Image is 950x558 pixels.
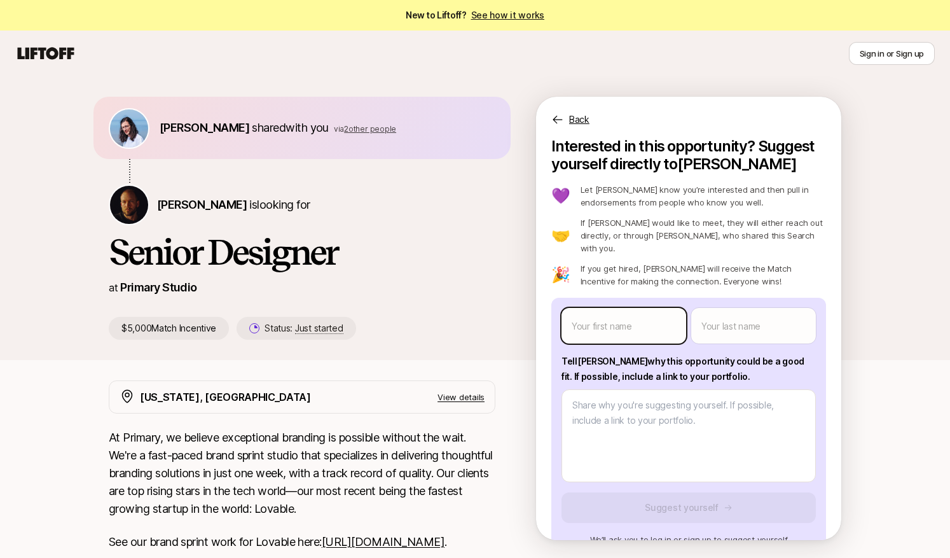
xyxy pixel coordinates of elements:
p: Status: [265,321,343,336]
span: Just started [295,323,343,334]
p: [US_STATE], [GEOGRAPHIC_DATA] [140,389,311,405]
img: Nicholas Pattison [110,186,148,224]
a: Primary Studio [120,281,196,294]
p: Interested in this opportunity? Suggest yourself directly to [PERSON_NAME] [551,137,826,173]
p: 🎉 [551,267,570,282]
p: If [PERSON_NAME] would like to meet, they will either reach out directly, or through [PERSON_NAME... [581,216,826,255]
p: is looking for [157,196,310,214]
p: Tell [PERSON_NAME] why this opportunity could be a good fit . If possible, include a link to your... [561,354,816,384]
p: At Primary, we believe exceptional branding is possible without the wait. We're a fast-paced bran... [109,429,495,518]
span: with you [286,121,329,134]
span: via [334,124,344,134]
p: 🤝 [551,228,570,243]
p: shared [160,119,396,137]
img: 3b21b1e9_db0a_4655_a67f_ab9b1489a185.jpg [110,109,148,148]
p: We’ll ask you to log in or sign up to suggest yourself [561,533,816,546]
p: If you get hired, [PERSON_NAME] will receive the Match Incentive for making the connection. Every... [581,262,826,288]
span: [PERSON_NAME] [160,121,249,134]
p: at [109,279,118,296]
p: Back [569,112,589,127]
p: 💜 [551,188,570,204]
p: Let [PERSON_NAME] know you’re interested and then pull in endorsements from people who know you w... [581,183,826,209]
span: 2 other people [344,124,396,134]
span: [PERSON_NAME] [157,198,247,211]
button: Sign in or Sign up [849,42,935,65]
h1: Senior Designer [109,233,495,271]
p: $5,000 Match Incentive [109,317,229,340]
span: New to Liftoff? [406,8,544,23]
a: See how it works [471,10,545,20]
p: See our brand sprint work for Lovable here: . [109,533,495,551]
p: View details [437,391,485,403]
a: [URL][DOMAIN_NAME] [322,535,444,548]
